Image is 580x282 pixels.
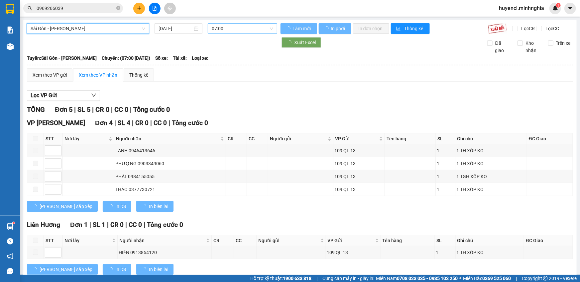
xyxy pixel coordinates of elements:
span: down [91,93,96,98]
span: close-circle [116,5,120,12]
span: | [74,106,76,113]
span: bar-chart [396,26,402,32]
span: | [169,119,170,127]
span: CC 0 [154,119,167,127]
button: [PERSON_NAME] sắp xếp [27,201,98,212]
span: Tài xế: [173,54,187,62]
span: TỔNG [27,106,45,113]
span: Miền Nam [376,275,458,282]
div: 109 QL 13 [334,186,384,193]
span: loading [324,26,330,31]
button: In biên lai [136,264,174,275]
strong: 0708 023 035 - 0935 103 250 [397,276,458,281]
div: Xem theo VP nhận [79,71,117,79]
div: PHƯỢNG 0903349060 [115,160,225,167]
span: Loại xe: [192,54,208,62]
th: Tên hàng [381,235,435,246]
span: Làm mới [292,25,312,32]
button: aim [164,3,176,14]
span: Hỗ trợ kỹ thuật: [250,275,311,282]
span: Đơn 5 [55,106,72,113]
span: message [7,268,13,274]
div: 1 TGH XỐP KO [456,173,526,180]
span: loading [142,204,149,209]
span: SL 1 [93,221,105,229]
span: Nơi lấy [64,135,107,142]
div: 1 [436,249,454,256]
th: Ghi chú [455,133,527,144]
div: 1 [437,186,454,193]
span: close-circle [116,6,120,10]
span: plus [137,6,142,11]
span: | [125,221,127,229]
th: Ghi chú [456,235,524,246]
th: ĐC Giao [524,235,573,246]
span: Sài Gòn - Phan Rí [31,24,145,34]
span: In DS [115,266,126,273]
button: In DS [103,201,131,212]
span: 1 [557,3,559,8]
span: loading [32,204,40,209]
span: Đã giao [493,39,513,54]
img: 9k= [488,23,507,34]
span: | [107,221,109,229]
div: 1 [437,173,454,180]
span: In biên lai [149,203,168,210]
th: ĐC Giao [527,133,573,144]
span: Số xe: [155,54,168,62]
span: loading [287,40,294,45]
td: 109 QL 13 [333,183,385,196]
span: | [150,119,152,127]
td: 109 QL 13 [333,157,385,170]
span: Người gửi [258,237,319,244]
td: 109 QL 13 [333,170,385,183]
button: caret-down [564,3,576,14]
span: Thống kê [405,25,424,32]
img: warehouse-icon [7,223,14,230]
span: Lọc VP Gửi [31,91,57,100]
th: STT [44,133,63,144]
span: | [144,221,145,229]
th: Tên hàng [385,133,436,144]
th: SL [435,235,456,246]
span: | [114,119,116,127]
span: Nơi lấy [64,237,111,244]
div: 109 QL 13 [334,173,384,180]
div: 1 [437,147,454,154]
span: | [516,275,517,282]
span: Đơn 4 [95,119,113,127]
img: logo-vxr [6,4,14,14]
span: Cung cấp máy in - giấy in: [322,275,374,282]
span: | [89,221,91,229]
div: PHÁT 0984155055 [115,173,225,180]
span: notification [7,253,13,259]
span: In biên lai [149,266,168,273]
span: Tổng cước 0 [172,119,208,127]
span: loading [108,267,115,272]
span: loading [142,267,149,272]
span: ⚪️ [459,277,461,280]
div: HIỀN 0913854120 [119,249,210,256]
button: Làm mới [281,23,317,34]
button: Lọc VP Gửi [27,90,100,101]
span: Kho nhận [523,39,543,54]
span: 07:00 [212,24,273,34]
span: | [92,106,94,113]
span: Đơn 1 [70,221,88,229]
span: Người nhận [116,135,219,142]
span: [PERSON_NAME] sắp xếp [40,266,92,273]
span: CC 0 [129,221,142,229]
span: Người nhận [119,237,205,244]
span: | [130,106,132,113]
div: THẢO 0377730721 [115,186,225,193]
span: In phơi [331,25,346,32]
span: In DS [115,203,126,210]
span: huyencl.minhnghia [494,4,549,12]
div: 109 QL 13 [334,147,384,154]
button: In đơn chọn [353,23,389,34]
span: Chuyến: (07:00 [DATE]) [102,54,150,62]
span: | [132,119,134,127]
div: 1 TH XỐP KO [456,160,526,167]
div: 1 [437,160,454,167]
span: caret-down [567,5,573,11]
